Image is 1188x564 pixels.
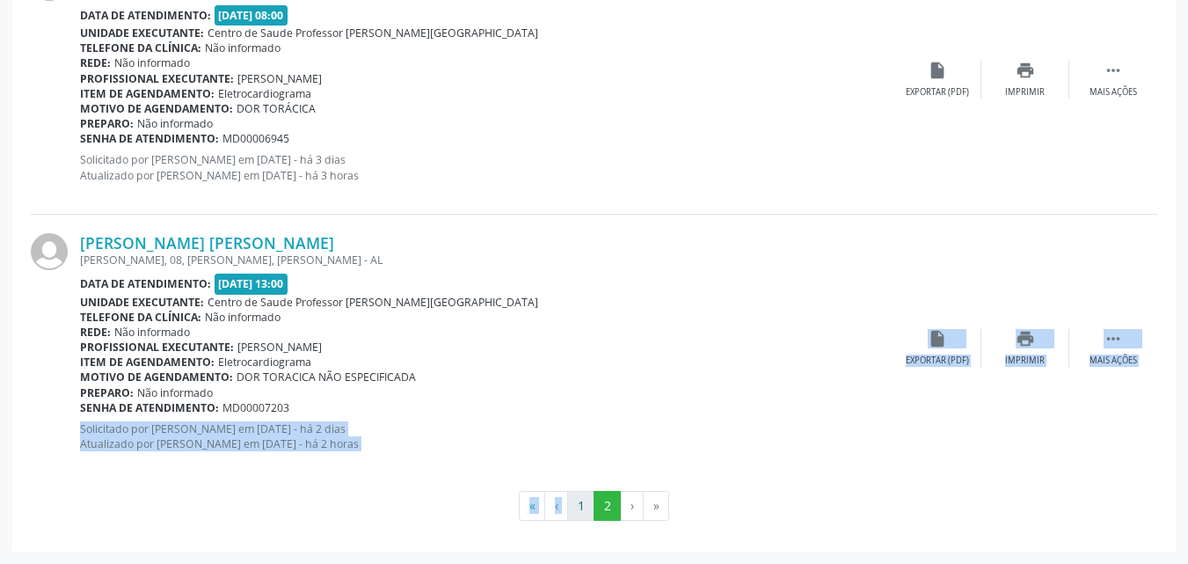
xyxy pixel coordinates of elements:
span: MD00007203 [222,400,289,415]
span: Não informado [137,385,213,400]
b: Rede: [80,55,111,70]
b: Motivo de agendamento: [80,101,233,116]
img: img [31,233,68,270]
span: Eletrocardiograma [218,355,311,370]
span: [PERSON_NAME] [237,71,322,86]
div: Exportar (PDF) [906,355,969,367]
b: Data de atendimento: [80,276,211,291]
div: [PERSON_NAME], 08, [PERSON_NAME], [PERSON_NAME] - AL [80,253,893,267]
button: Go to previous page [544,491,568,521]
button: Go to first page [519,491,545,521]
span: Centro de Saude Professor [PERSON_NAME][GEOGRAPHIC_DATA] [208,26,538,40]
b: Rede: [80,325,111,340]
span: Centro de Saude Professor [PERSON_NAME][GEOGRAPHIC_DATA] [208,295,538,310]
a: [PERSON_NAME] [PERSON_NAME] [80,233,334,253]
span: Não informado [114,325,190,340]
span: Não informado [137,116,213,131]
b: Senha de atendimento: [80,131,219,146]
ul: Pagination [31,491,1157,521]
div: Mais ações [1090,86,1137,99]
span: DOR TORÁCICA [237,101,316,116]
div: Imprimir [1005,355,1045,367]
i: print [1016,329,1035,348]
i: insert_drive_file [928,329,947,348]
span: Eletrocardiograma [218,86,311,101]
b: Item de agendamento: [80,86,215,101]
i: print [1016,61,1035,80]
i:  [1104,329,1123,348]
span: DOR TORACICA NÃO ESPECIFICADA [237,370,416,385]
i: insert_drive_file [928,61,947,80]
span: [PERSON_NAME] [237,340,322,355]
i:  [1104,61,1123,80]
b: Unidade executante: [80,295,204,310]
b: Motivo de agendamento: [80,370,233,385]
div: Exportar (PDF) [906,86,969,99]
b: Senha de atendimento: [80,400,219,415]
span: Não informado [114,55,190,70]
b: Preparo: [80,116,134,131]
span: [DATE] 08:00 [215,5,288,26]
span: [DATE] 13:00 [215,274,288,294]
b: Telefone da clínica: [80,310,201,325]
div: Mais ações [1090,355,1137,367]
p: Solicitado por [PERSON_NAME] em [DATE] - há 3 dias Atualizado por [PERSON_NAME] em [DATE] - há 3 ... [80,152,893,182]
p: Solicitado por [PERSON_NAME] em [DATE] - há 2 dias Atualizado por [PERSON_NAME] em [DATE] - há 2 ... [80,421,893,451]
b: Item de agendamento: [80,355,215,370]
b: Telefone da clínica: [80,40,201,55]
span: MD00006945 [222,131,289,146]
button: Go to page 2 [594,491,621,521]
span: Não informado [205,40,281,55]
span: Não informado [205,310,281,325]
b: Preparo: [80,385,134,400]
b: Profissional executante: [80,71,234,86]
b: Profissional executante: [80,340,234,355]
b: Data de atendimento: [80,8,211,23]
button: Go to page 1 [567,491,594,521]
b: Unidade executante: [80,26,204,40]
div: Imprimir [1005,86,1045,99]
